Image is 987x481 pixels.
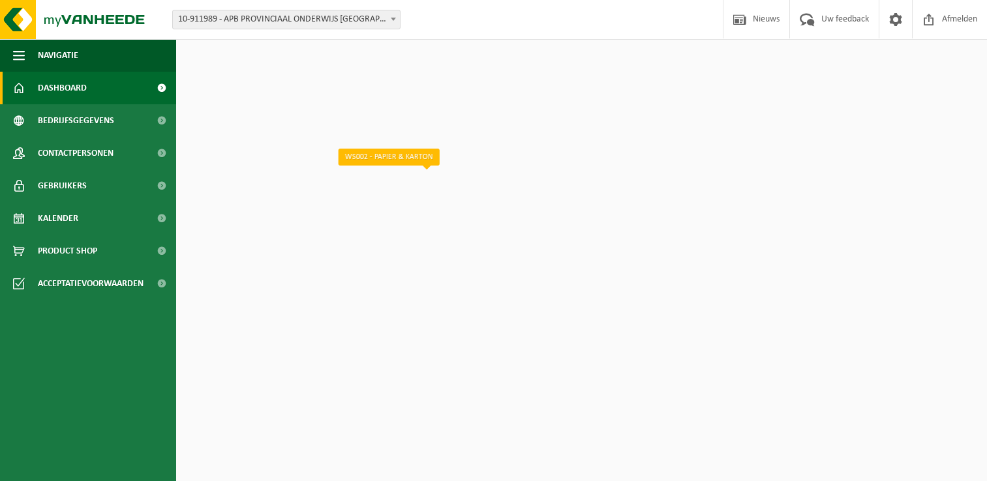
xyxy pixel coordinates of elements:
span: Gebruikers [38,169,87,202]
span: Product Shop [38,235,97,267]
span: Contactpersonen [38,137,114,169]
span: 10-911989 - APB PROVINCIAAL ONDERWIJS ANTWERPEN PROVINCIAAL INSTITUUT VOOR TECHNISCH ONDERWI - ST... [172,10,401,29]
span: Navigatie [38,39,78,72]
span: Bedrijfsgegevens [38,104,114,137]
span: Acceptatievoorwaarden [38,267,144,300]
span: 10-911989 - APB PROVINCIAAL ONDERWIJS ANTWERPEN PROVINCIAAL INSTITUUT VOOR TECHNISCH ONDERWI - ST... [173,10,400,29]
span: Kalender [38,202,78,235]
span: Dashboard [38,72,87,104]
